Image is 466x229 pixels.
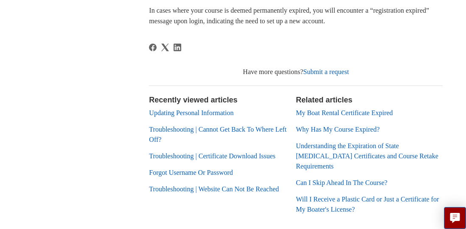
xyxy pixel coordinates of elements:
svg: Share this page on LinkedIn [174,44,181,51]
p: In cases where your course is deemed permanently expired, you will encounter a “registration expi... [149,5,443,27]
a: LinkedIn [174,44,181,51]
a: Troubleshooting | Certificate Download Issues [149,152,275,160]
a: Will I Receive a Plastic Card or Just a Certificate for My Boater's License? [296,196,439,213]
button: Live chat [444,207,466,229]
svg: Share this page on X Corp [161,44,169,51]
a: Updating Personal Information [149,109,233,116]
a: X Corp [161,44,169,51]
a: Forgot Username Or Password [149,169,233,176]
a: My Boat Rental Certificate Expired [296,109,393,116]
div: Have more questions? [149,67,443,77]
a: Can I Skip Ahead In The Course? [296,179,387,186]
a: Why Has My Course Expired? [296,126,379,133]
h2: Recently viewed articles [149,94,287,106]
a: Submit a request [303,68,349,75]
h2: Related articles [296,94,443,106]
a: Facebook [149,44,157,51]
a: Troubleshooting | Cannot Get Back To Where Left Off? [149,126,286,143]
a: Understanding the Expiration of State [MEDICAL_DATA] Certificates and Course Retake Requirements [296,142,438,170]
a: Troubleshooting | Website Can Not Be Reached [149,185,279,193]
svg: Share this page on Facebook [149,44,157,51]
